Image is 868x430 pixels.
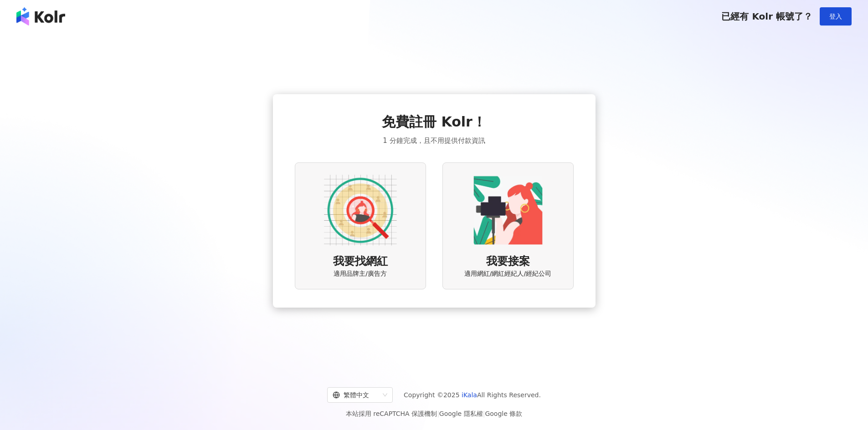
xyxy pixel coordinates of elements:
[820,7,852,25] button: 登入
[333,254,388,269] span: 我要找網紅
[486,254,530,269] span: 我要接案
[439,410,483,417] a: Google 隱私權
[324,174,397,247] img: AD identity option
[382,112,486,132] span: 免費註冊 Kolr！
[383,135,485,146] span: 1 分鐘完成，且不用提供付款資訊
[721,11,812,22] span: 已經有 Kolr 帳號了？
[333,388,379,402] div: 繁體中文
[464,269,551,278] span: 適用網紅/網紅經紀人/經紀公司
[485,410,522,417] a: Google 條款
[472,174,544,247] img: KOL identity option
[404,390,541,400] span: Copyright © 2025 All Rights Reserved.
[829,13,842,20] span: 登入
[346,408,522,419] span: 本站採用 reCAPTCHA 保護機制
[483,410,485,417] span: |
[16,7,65,25] img: logo
[437,410,439,417] span: |
[462,391,477,399] a: iKala
[334,269,387,278] span: 適用品牌主/廣告方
